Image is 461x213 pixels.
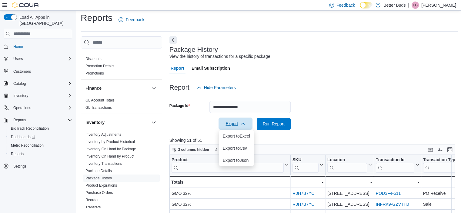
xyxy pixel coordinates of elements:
[376,157,419,173] button: Transaction Id
[13,44,23,49] span: Home
[327,190,372,197] div: [STREET_ADDRESS]
[336,2,355,8] span: Feedback
[85,190,113,195] span: Purchase Orders
[85,161,122,166] span: Inventory Transactions
[376,157,414,173] div: Transaction Id URL
[8,133,38,141] a: Dashboards
[327,178,372,186] div: -
[13,81,26,86] span: Catalog
[171,178,289,186] div: Totals
[223,146,250,151] span: Export to Csv
[219,154,254,166] button: Export toJson
[85,154,134,158] a: Inventory On Hand by Product
[427,146,434,153] button: Keyboard shortcuts
[85,154,134,159] span: Inventory On Hand by Product
[85,64,114,68] span: Promotion Details
[292,191,314,196] a: R0H7B7YC
[11,80,72,87] span: Catalog
[85,176,112,180] a: Package History
[212,146,239,153] button: Sort fields
[85,198,99,202] span: Reorder
[85,205,101,209] a: Transfers
[1,104,75,112] button: Operations
[85,119,105,125] h3: Inventory
[85,85,102,91] h3: Finance
[8,150,72,158] span: Reports
[423,157,461,163] div: Transaction Type
[11,55,72,62] span: Users
[11,116,28,124] button: Reports
[85,183,117,188] span: Product Expirations
[169,84,189,91] h3: Report
[81,97,162,114] div: Finance
[1,79,75,88] button: Catalog
[412,2,419,9] div: Lupe Gutierrez
[1,42,75,51] button: Home
[85,85,149,91] button: Finance
[223,134,250,138] span: Export to Excel
[1,92,75,100] button: Inventory
[219,130,254,142] button: Export toExcel
[11,104,34,111] button: Operations
[169,53,272,60] div: View the history of transactions for a specific package.
[171,62,184,74] span: Report
[150,85,157,92] button: Finance
[172,190,289,197] div: GMO 32%
[413,2,418,9] span: LG
[360,2,372,8] input: Dark Mode
[172,201,289,208] div: GMO 32%
[85,105,112,110] a: GL Transactions
[257,118,291,130] button: Run Report
[172,157,284,163] div: Product
[292,157,319,173] div: SKU URL
[13,93,28,98] span: Inventory
[12,2,39,8] img: Cova
[17,14,72,26] span: Load All Apps in [GEOGRAPHIC_DATA]
[11,104,72,111] span: Operations
[219,118,252,130] button: Export
[292,202,314,207] a: R0H7B7YC
[169,46,218,53] h3: Package History
[13,164,26,169] span: Settings
[172,157,284,173] div: Product
[327,157,372,173] button: Location
[85,147,136,151] a: Inventory On Hand by Package
[376,202,409,207] a: INFRK9-GZVTH0
[169,103,190,108] label: Package Id
[8,133,72,141] span: Dashboards
[292,157,323,173] button: SKU
[11,116,72,124] span: Reports
[85,98,115,102] a: GL Account Totals
[178,147,209,152] span: 3 columns hidden
[327,157,367,163] div: Location
[150,119,157,126] button: Inventory
[11,135,35,139] span: Dashboards
[327,157,367,173] div: Location
[436,146,444,153] button: Display options
[376,157,414,163] div: Transaction Id
[11,151,24,156] span: Reports
[170,146,212,153] button: 3 columns hidden
[11,80,28,87] button: Catalog
[192,62,230,74] span: Email Subscription
[327,201,372,208] div: [STREET_ADDRESS]
[421,2,456,9] p: [PERSON_NAME]
[13,69,31,74] span: Customers
[8,125,51,132] a: BioTrack Reconciliation
[11,55,25,62] button: Users
[85,56,102,61] span: Discounts
[292,157,319,163] div: SKU
[85,191,113,195] a: Purchase Orders
[126,17,144,23] span: Feedback
[1,162,75,171] button: Settings
[8,125,72,132] span: BioTrack Reconciliation
[11,67,72,75] span: Customers
[11,162,72,170] span: Settings
[8,150,26,158] a: Reports
[6,141,75,150] button: Metrc Reconciliation
[6,133,75,141] a: Dashboards
[85,132,121,137] span: Inventory Adjustments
